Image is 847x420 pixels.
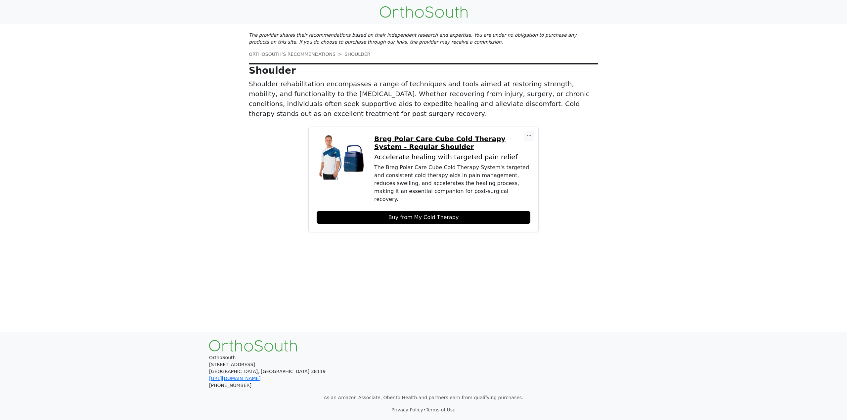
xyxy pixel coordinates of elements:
[249,32,598,46] p: The provider shares their recommendations based on their independent research and expertise. You ...
[209,406,638,413] p: •
[391,407,423,412] a: Privacy Policy
[426,407,456,412] a: Terms of Use
[249,79,598,119] p: Shoulder rehabilitation encompasses a range of techniques and tools aimed at restoring strength, ...
[209,394,638,401] p: As an Amazon Associate, Obento Health and partners earn from qualifying purchases.
[335,51,371,58] li: SHOULDER
[374,135,530,151] a: Breg Polar Care Cube Cold Therapy System - Regular Shoulder
[209,340,297,352] img: OrthoSouth
[317,211,530,224] a: Buy from My Cold Therapy
[249,52,335,57] a: ORTHOSOUTH’S RECOMMENDATIONS
[209,354,638,389] p: OrthoSouth [STREET_ADDRESS] [GEOGRAPHIC_DATA], [GEOGRAPHIC_DATA] 38119 [PHONE_NUMBER]
[374,153,530,161] p: Accelerate healing with targeted pain relief
[209,376,261,381] a: [URL][DOMAIN_NAME]
[317,135,366,184] img: Breg Polar Care Cube Cold Therapy System - Regular Shoulder
[249,65,598,76] p: Shoulder
[374,164,530,203] div: The Breg Polar Care Cube Cold Therapy System's targeted and consistent cold therapy aids in pain ...
[380,6,468,18] img: OrthoSouth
